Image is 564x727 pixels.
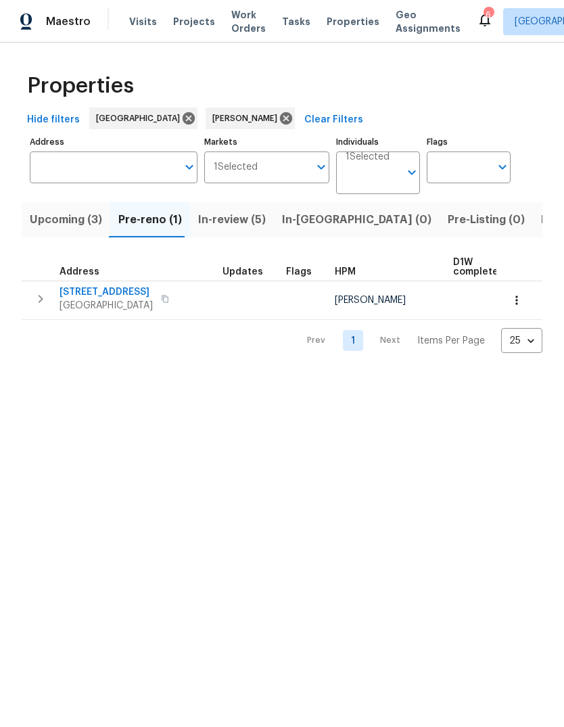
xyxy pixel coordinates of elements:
span: [PERSON_NAME] [212,112,283,125]
label: Address [30,138,197,146]
span: Address [60,267,99,277]
span: Pre-Listing (0) [448,210,525,229]
div: [GEOGRAPHIC_DATA] [89,108,197,129]
span: Clear Filters [304,112,363,128]
label: Flags [427,138,511,146]
div: 25 [501,323,542,358]
span: Properties [27,79,134,93]
button: Open [493,158,512,177]
button: Open [180,158,199,177]
label: Markets [204,138,330,146]
span: In-[GEOGRAPHIC_DATA] (0) [282,210,431,229]
a: Goto page 1 [343,330,363,351]
span: HPM [335,267,356,277]
span: Pre-reno (1) [118,210,182,229]
span: Updates [222,267,263,277]
span: Maestro [46,15,91,28]
button: Hide filters [22,108,85,133]
span: Work Orders [231,8,266,35]
span: Geo Assignments [396,8,461,35]
span: Tasks [282,17,310,26]
button: Open [402,163,421,182]
button: Open [312,158,331,177]
span: Hide filters [27,112,80,128]
span: Properties [327,15,379,28]
span: Visits [129,15,157,28]
span: D1W complete [453,258,498,277]
span: In-review (5) [198,210,266,229]
span: Flags [286,267,312,277]
span: Projects [173,15,215,28]
span: [PERSON_NAME] [335,296,406,305]
div: [PERSON_NAME] [206,108,295,129]
nav: Pagination Navigation [294,328,542,353]
p: Items Per Page [417,334,485,348]
span: [GEOGRAPHIC_DATA] [60,299,153,312]
span: [GEOGRAPHIC_DATA] [96,112,185,125]
span: 1 Selected [214,162,258,173]
span: Upcoming (3) [30,210,102,229]
span: 1 Selected [346,151,390,163]
button: Clear Filters [299,108,369,133]
span: [STREET_ADDRESS] [60,285,153,299]
div: 6 [484,8,493,22]
label: Individuals [336,138,420,146]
